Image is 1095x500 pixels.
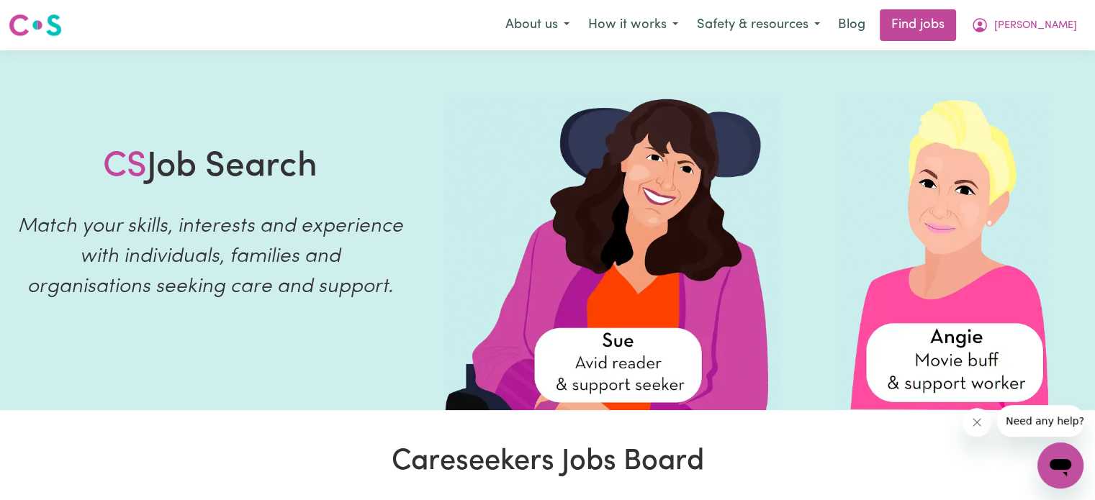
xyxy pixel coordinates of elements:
[9,12,62,38] img: Careseekers logo
[9,10,87,22] span: Need any help?
[997,405,1083,437] iframe: Message from company
[963,408,991,437] iframe: Close message
[688,10,829,40] button: Safety & resources
[1037,442,1083,488] iframe: Button to launch messaging window
[103,150,147,184] span: CS
[829,9,874,41] a: Blog
[994,18,1077,34] span: [PERSON_NAME]
[9,9,62,42] a: Careseekers logo
[579,10,688,40] button: How it works
[17,212,403,302] p: Match your skills, interests and experience with individuals, families and organisations seeking ...
[496,10,579,40] button: About us
[962,10,1086,40] button: My Account
[880,9,956,41] a: Find jobs
[103,147,317,188] h1: Job Search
